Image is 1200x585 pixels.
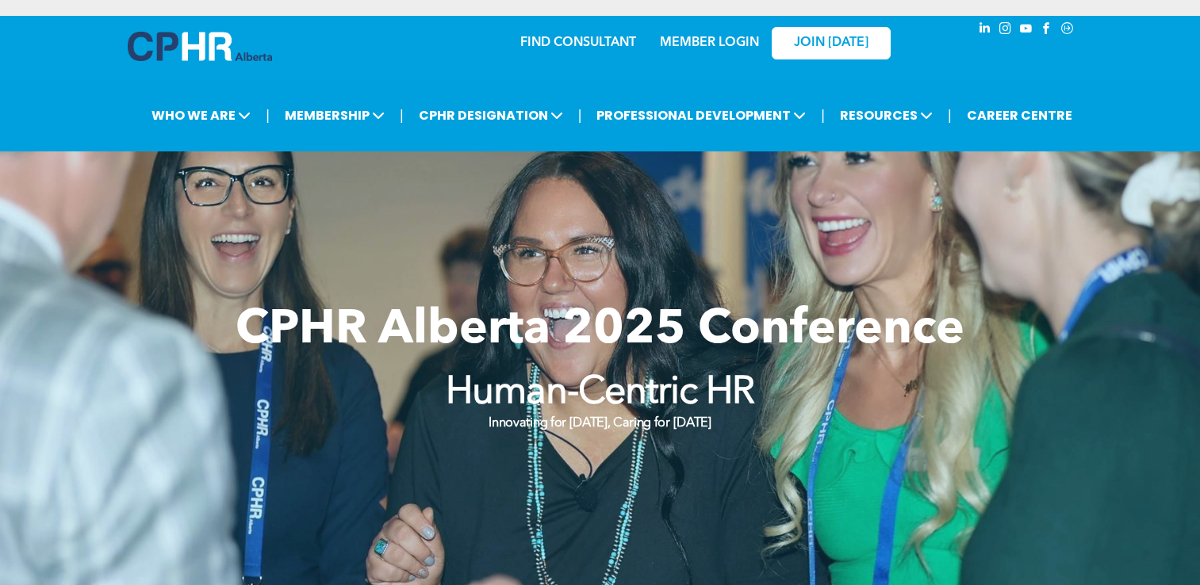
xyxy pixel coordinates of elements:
span: JOIN [DATE] [794,36,868,51]
a: CAREER CENTRE [962,101,1077,130]
li: | [821,99,825,132]
span: WHO WE ARE [147,101,255,130]
a: facebook [1038,20,1056,41]
a: FIND CONSULTANT [520,36,636,49]
img: A blue and white logo for cp alberta [128,32,272,61]
a: instagram [997,20,1014,41]
a: JOIN [DATE] [772,27,891,59]
a: linkedin [976,20,994,41]
span: CPHR DESIGNATION [414,101,568,130]
li: | [948,99,952,132]
span: CPHR Alberta 2025 Conference [236,307,964,354]
li: | [400,99,404,132]
span: MEMBERSHIP [280,101,389,130]
span: RESOURCES [835,101,937,130]
a: youtube [1018,20,1035,41]
strong: Human-Centric HR [446,374,755,412]
strong: Innovating for [DATE], Caring for [DATE] [489,417,711,430]
li: | [266,99,270,132]
li: | [578,99,582,132]
span: PROFESSIONAL DEVELOPMENT [592,101,811,130]
a: Social network [1059,20,1076,41]
a: MEMBER LOGIN [660,36,759,49]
